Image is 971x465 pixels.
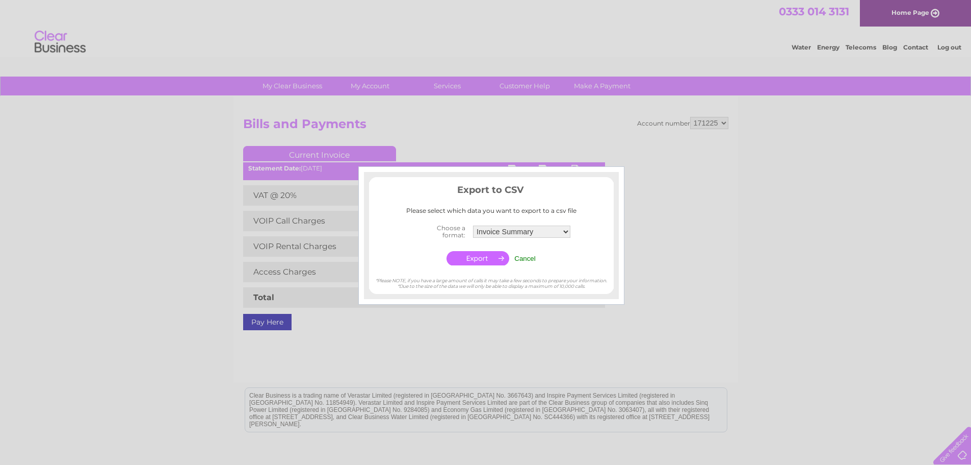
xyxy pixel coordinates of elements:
th: Choose a format: [409,222,470,242]
div: Clear Business is a trading name of Verastar Limited (registered in [GEOGRAPHIC_DATA] No. 3667643... [245,6,727,50]
a: Log out [937,43,961,51]
input: Cancel [514,255,536,262]
img: logo.png [34,27,86,58]
div: Please select which data you want to export to a csv file [369,207,614,214]
a: Water [792,43,811,51]
a: Blog [882,43,897,51]
h3: Export to CSV [369,183,614,201]
div: *Please NOTE, if you have a large amount of calls it may take a few seconds to prepare your infor... [369,268,614,289]
a: 0333 014 3131 [779,5,849,18]
a: Energy [817,43,839,51]
a: Contact [903,43,928,51]
a: Telecoms [846,43,876,51]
